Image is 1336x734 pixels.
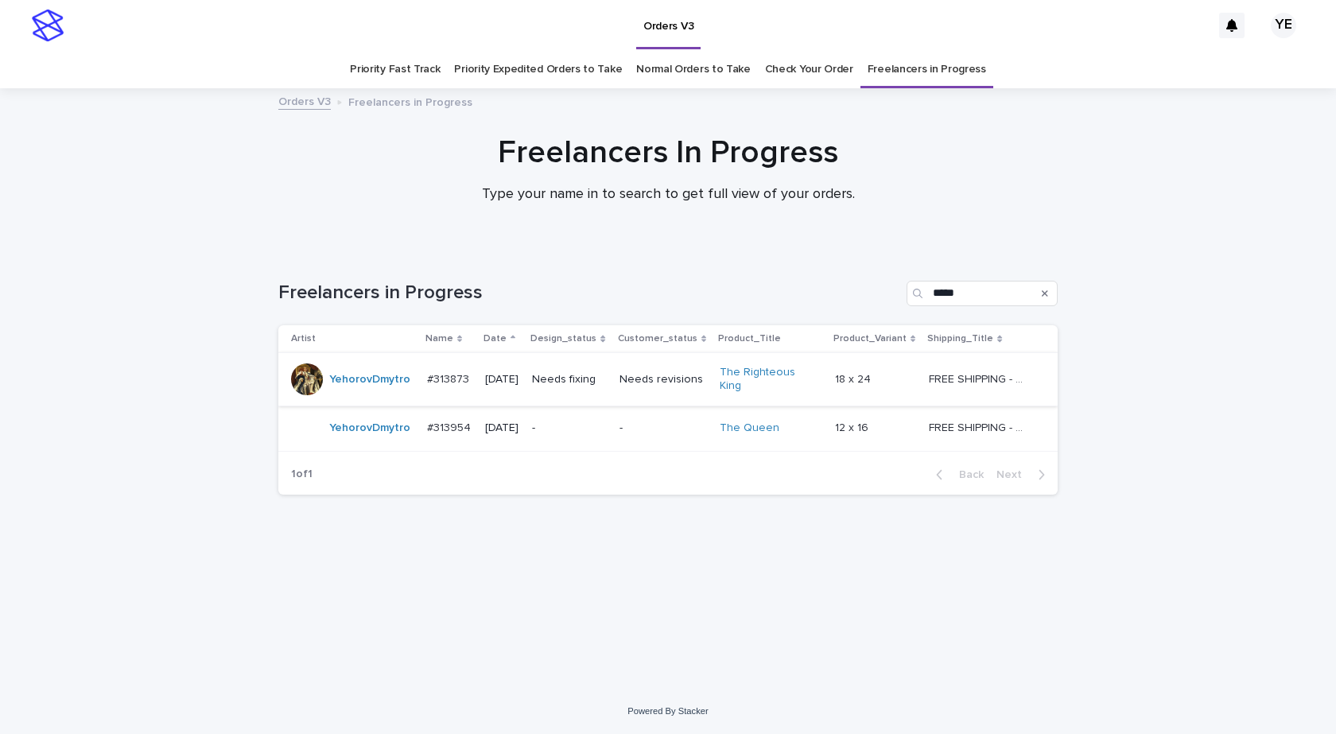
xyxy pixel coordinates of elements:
[833,330,907,348] p: Product_Variant
[485,421,520,435] p: [DATE]
[636,51,751,88] a: Normal Orders to Take
[350,51,440,88] a: Priority Fast Track
[618,330,697,348] p: Customer_status
[329,421,410,435] a: YehorovDmytro
[929,370,1031,386] p: FREE SHIPPING - preview in 1-2 business days, after your approval delivery will take 5-10 b.d.
[425,330,453,348] p: Name
[278,134,1058,172] h1: Freelancers In Progress
[619,373,708,386] p: Needs revisions
[32,10,64,41] img: stacker-logo-s-only.png
[278,455,325,494] p: 1 of 1
[278,91,331,110] a: Orders V3
[427,370,472,386] p: #313873
[929,418,1031,435] p: FREE SHIPPING - preview in 1-2 business days, after your approval delivery will take 5-10 b.d.
[348,92,472,110] p: Freelancers in Progress
[718,330,781,348] p: Product_Title
[484,330,507,348] p: Date
[329,373,410,386] a: YehorovDmytro
[927,330,993,348] p: Shipping_Title
[868,51,986,88] a: Freelancers in Progress
[950,469,984,480] span: Back
[350,186,986,204] p: Type your name in to search to get full view of your orders.
[720,421,779,435] a: The Queen
[1271,13,1296,38] div: YE
[835,418,872,435] p: 12 x 16
[835,370,874,386] p: 18 x 24
[278,353,1058,406] tr: YehorovDmytro #313873#313873 [DATE]Needs fixingNeeds revisionsThe Righteous King 18 x 2418 x 24 F...
[427,418,474,435] p: #313954
[532,373,606,386] p: Needs fixing
[532,421,606,435] p: -
[765,51,853,88] a: Check Your Order
[923,468,990,482] button: Back
[990,468,1058,482] button: Next
[485,373,520,386] p: [DATE]
[454,51,622,88] a: Priority Expedited Orders to Take
[907,281,1058,306] input: Search
[278,282,900,305] h1: Freelancers in Progress
[619,421,708,435] p: -
[530,330,596,348] p: Design_status
[627,706,708,716] a: Powered By Stacker
[278,406,1058,451] tr: YehorovDmytro #313954#313954 [DATE]--The Queen 12 x 1612 x 16 FREE SHIPPING - preview in 1-2 busi...
[291,330,316,348] p: Artist
[720,366,819,393] a: The Righteous King
[996,469,1031,480] span: Next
